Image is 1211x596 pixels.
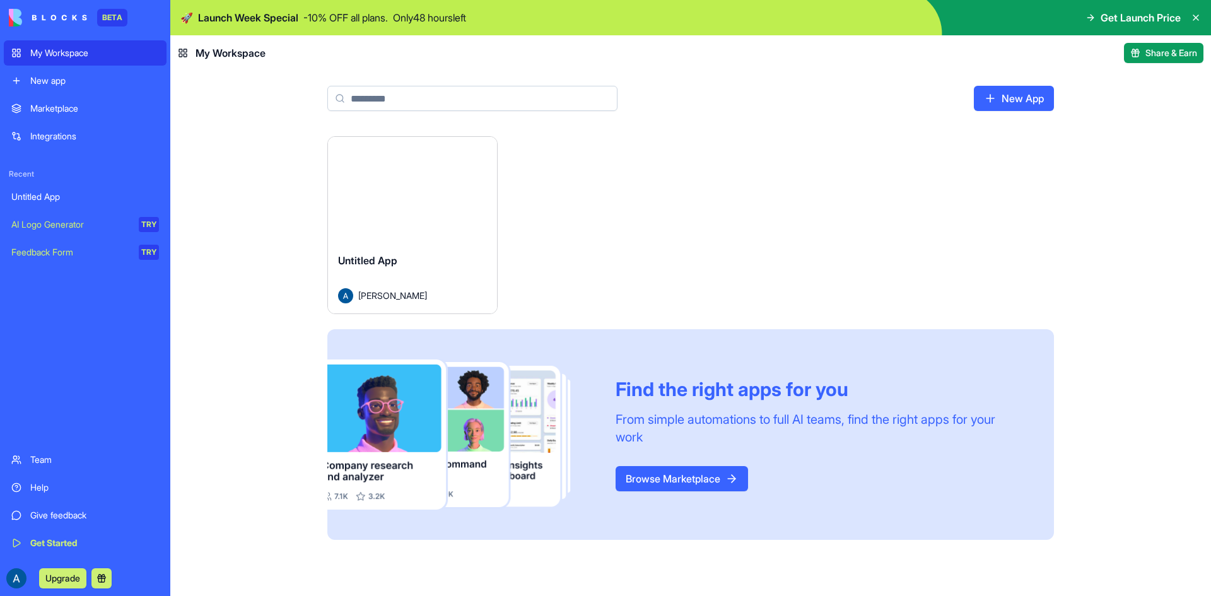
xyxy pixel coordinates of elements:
[39,571,86,584] a: Upgrade
[616,411,1024,446] div: From simple automations to full AI teams, find the right apps for your work
[4,530,167,556] a: Get Started
[338,288,353,303] img: Avatar
[4,240,167,265] a: Feedback FormTRY
[139,217,159,232] div: TRY
[303,10,388,25] p: - 10 % OFF all plans.
[1145,47,1197,59] span: Share & Earn
[30,481,159,494] div: Help
[4,447,167,472] a: Team
[9,9,127,26] a: BETA
[6,568,26,588] img: ACg8ocJP_DnA_bfudqgAY0fYZlWpdr7yZEnu7r4vDkvkR2AxoY722mg=s96-c
[30,537,159,549] div: Get Started
[11,246,130,259] div: Feedback Form
[198,10,298,25] span: Launch Week Special
[180,10,193,25] span: 🚀
[4,96,167,121] a: Marketplace
[4,503,167,528] a: Give feedback
[974,86,1054,111] a: New App
[327,136,498,314] a: Untitled AppAvatar[PERSON_NAME]
[9,9,87,26] img: logo
[4,124,167,149] a: Integrations
[30,130,159,143] div: Integrations
[616,466,748,491] a: Browse Marketplace
[327,359,595,510] img: Frame_181_egmpey.png
[30,453,159,466] div: Team
[196,45,266,61] span: My Workspace
[139,245,159,260] div: TRY
[4,475,167,500] a: Help
[616,378,1024,400] div: Find the right apps for you
[358,289,427,302] span: [PERSON_NAME]
[39,568,86,588] button: Upgrade
[4,212,167,237] a: AI Logo GeneratorTRY
[97,9,127,26] div: BETA
[1124,43,1203,63] button: Share & Earn
[30,47,159,59] div: My Workspace
[30,74,159,87] div: New app
[4,40,167,66] a: My Workspace
[338,254,397,267] span: Untitled App
[4,184,167,209] a: Untitled App
[4,68,167,93] a: New app
[4,169,167,179] span: Recent
[1101,10,1181,25] span: Get Launch Price
[30,102,159,115] div: Marketplace
[11,190,159,203] div: Untitled App
[30,509,159,522] div: Give feedback
[393,10,466,25] p: Only 48 hours left
[11,218,130,231] div: AI Logo Generator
